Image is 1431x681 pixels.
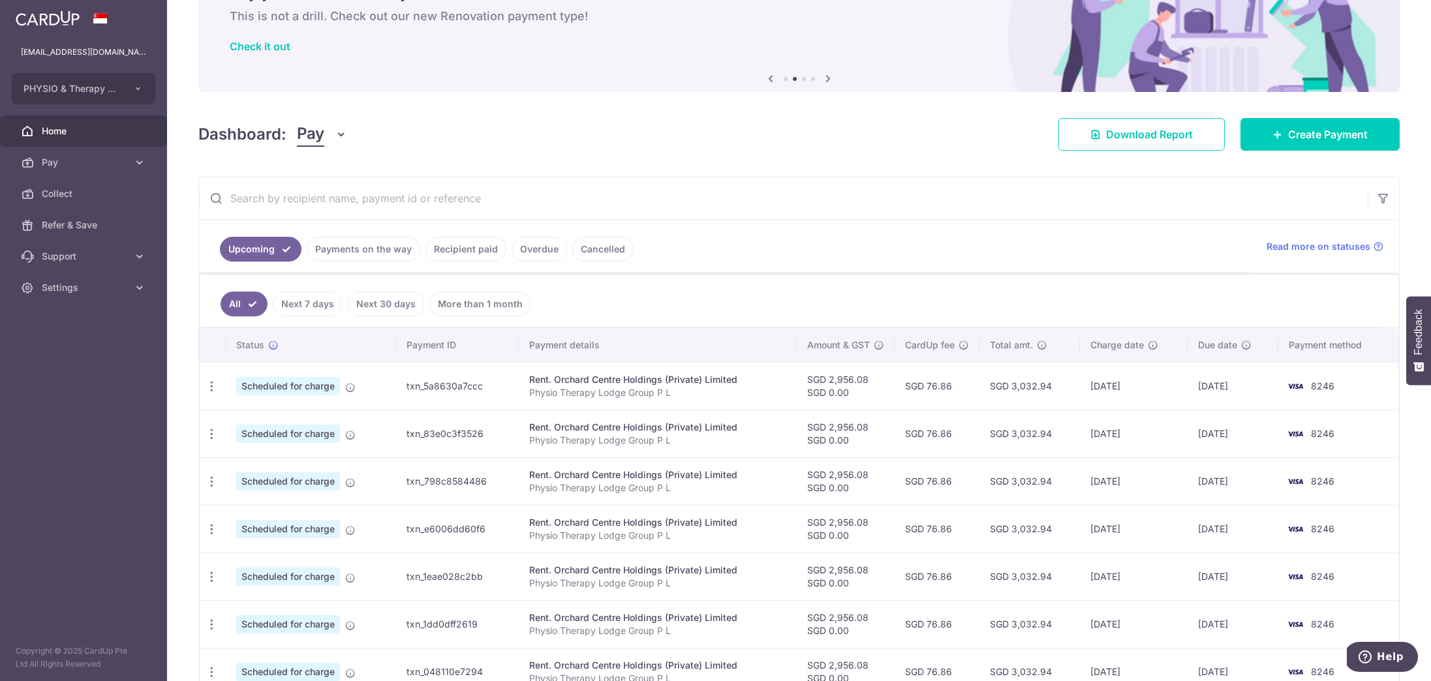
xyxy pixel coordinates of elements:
iframe: Opens a widget where you can find more information [1347,642,1418,674]
td: txn_1dd0dff2619 [396,600,519,648]
span: Settings [42,281,128,294]
span: 8246 [1311,428,1334,439]
td: SGD 2,956.08 SGD 0.00 [797,457,895,505]
td: [DATE] [1188,600,1278,648]
a: Recipient paid [425,237,506,262]
td: SGD 3,032.94 [979,552,1080,600]
td: SGD 76.86 [895,457,979,505]
td: SGD 3,032.94 [979,600,1080,648]
p: Physio Therapy Lodge Group P L [529,481,786,494]
div: Rent. Orchard Centre Holdings (Private) Limited [529,564,786,577]
td: SGD 3,032.94 [979,410,1080,457]
td: SGD 76.86 [895,552,979,600]
span: Scheduled for charge [236,567,340,586]
button: Pay [297,122,347,147]
img: Bank Card [1282,426,1308,442]
span: Status [236,339,264,352]
span: Due date [1198,339,1237,352]
td: [DATE] [1080,600,1188,648]
span: Scheduled for charge [236,615,340,633]
a: All [221,292,268,316]
div: Rent. Orchard Centre Holdings (Private) Limited [529,421,786,434]
td: SGD 76.86 [895,410,979,457]
a: Create Payment [1240,118,1400,151]
td: [DATE] [1080,505,1188,552]
span: PHYSIO & Therapy Lodge Group Pte Ltd [23,82,120,95]
a: Read more on statuses [1267,240,1383,253]
span: Amount & GST [807,339,870,352]
span: 8246 [1311,618,1334,629]
div: Rent. Orchard Centre Holdings (Private) Limited [529,516,786,529]
td: SGD 3,032.94 [979,362,1080,410]
p: [EMAIL_ADDRESS][DOMAIN_NAME] [21,46,146,59]
span: Feedback [1413,309,1424,355]
span: Scheduled for charge [236,425,340,443]
td: [DATE] [1188,457,1278,505]
span: CardUp fee [905,339,955,352]
span: Scheduled for charge [236,472,340,491]
td: txn_e6006dd60f6 [396,505,519,552]
p: Physio Therapy Lodge Group P L [529,386,786,399]
img: Bank Card [1282,569,1308,584]
td: [DATE] [1188,552,1278,600]
img: Bank Card [1282,664,1308,680]
a: Next 30 days [348,292,424,316]
td: txn_1eae028c2bb [396,552,519,600]
img: CardUp [16,10,80,26]
td: [DATE] [1080,362,1188,410]
span: Home [42,125,128,138]
img: Bank Card [1282,521,1308,537]
span: 8246 [1311,666,1334,677]
p: Physio Therapy Lodge Group P L [529,577,786,590]
a: Upcoming [220,237,301,262]
td: txn_83e0c3f3526 [396,410,519,457]
td: [DATE] [1080,552,1188,600]
span: Scheduled for charge [236,520,340,538]
a: Check it out [230,40,290,53]
input: Search by recipient name, payment id or reference [199,177,1368,219]
span: Read more on statuses [1267,240,1370,253]
button: Feedback - Show survey [1406,296,1431,385]
span: Refer & Save [42,219,128,232]
span: Support [42,250,128,263]
span: 8246 [1311,476,1334,487]
img: Bank Card [1282,474,1308,489]
div: Rent. Orchard Centre Holdings (Private) Limited [529,373,786,386]
span: Scheduled for charge [236,377,340,395]
img: Bank Card [1282,378,1308,394]
span: Create Payment [1288,127,1368,142]
p: Physio Therapy Lodge Group P L [529,434,786,447]
h6: This is not a drill. Check out our new Renovation payment type! [230,8,1368,24]
td: [DATE] [1188,362,1278,410]
th: Payment method [1278,328,1399,362]
img: Bank Card [1282,616,1308,632]
span: Total amt. [990,339,1033,352]
div: Rent. Orchard Centre Holdings (Private) Limited [529,611,786,624]
a: Cancelled [572,237,634,262]
span: Download Report [1106,127,1193,142]
div: Rent. Orchard Centre Holdings (Private) Limited [529,659,786,672]
button: PHYSIO & Therapy Lodge Group Pte Ltd [12,73,155,104]
td: txn_798c8584486 [396,457,519,505]
a: Overdue [512,237,567,262]
h4: Dashboard: [198,123,286,146]
td: [DATE] [1188,505,1278,552]
th: Payment ID [396,328,519,362]
a: Next 7 days [273,292,343,316]
td: SGD 3,032.94 [979,505,1080,552]
p: Physio Therapy Lodge Group P L [529,529,786,542]
td: SGD 76.86 [895,362,979,410]
span: Collect [42,187,128,200]
td: SGD 2,956.08 SGD 0.00 [797,552,895,600]
td: [DATE] [1080,457,1188,505]
td: txn_5a8630a7ccc [396,362,519,410]
span: Pay [42,156,128,169]
td: SGD 3,032.94 [979,457,1080,505]
th: Payment details [519,328,797,362]
td: SGD 76.86 [895,505,979,552]
a: Payments on the way [307,237,420,262]
td: SGD 76.86 [895,600,979,648]
td: [DATE] [1080,410,1188,457]
span: Scheduled for charge [236,663,340,681]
